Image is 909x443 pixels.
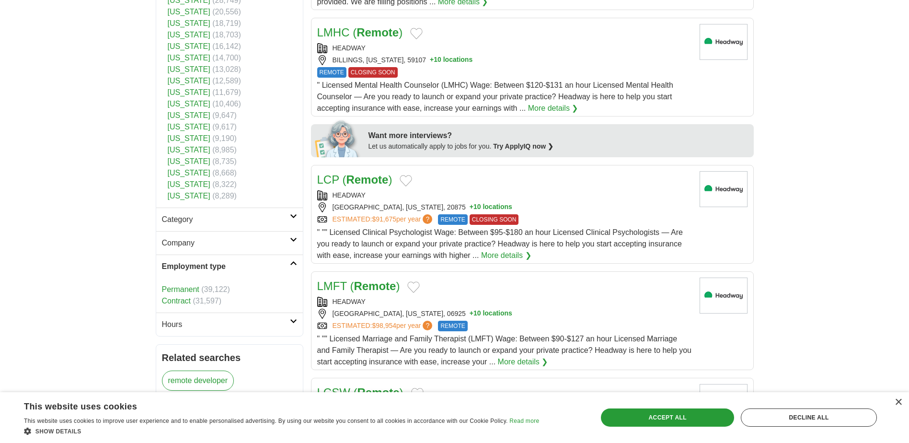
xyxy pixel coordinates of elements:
a: [US_STATE] [168,42,210,50]
img: Headway logo [700,24,748,60]
a: [US_STATE] [168,169,210,177]
span: CLOSING SOON [348,67,398,78]
div: [GEOGRAPHIC_DATA], [US_STATE], 20875 [317,202,692,212]
img: apply-iq-scientist.png [315,119,361,157]
span: (16,142) [212,42,241,50]
span: (39,122) [201,285,230,293]
a: More details ❯ [528,103,578,114]
h2: Hours [162,319,290,330]
a: LCP (Remote) [317,173,392,186]
span: (12,589) [212,77,241,85]
span: (8,985) [212,146,237,154]
span: + [470,202,473,212]
a: Permanent [162,285,199,293]
span: " "" Licensed Clinical Psychologist Wage: Between $95-$180 an hour Licensed Clinical Psychologist... [317,228,683,259]
a: [US_STATE] [168,180,210,188]
span: (14,700) [212,54,241,62]
a: HEADWAY [333,298,366,305]
span: REMOTE [438,321,467,331]
a: [US_STATE] [168,157,210,165]
div: [GEOGRAPHIC_DATA], [US_STATE], 06925 [317,309,692,319]
button: +10 locations [430,55,472,65]
span: REMOTE [438,214,467,225]
strong: Remote [357,386,400,399]
a: [US_STATE] [168,111,210,119]
span: (8,322) [212,180,237,188]
a: [US_STATE] [168,100,210,108]
a: [US_STATE] [168,65,210,73]
span: Show details [35,428,81,435]
a: More details ❯ [481,250,531,261]
span: (18,703) [212,31,241,39]
a: Hours [156,313,303,336]
a: HEADWAY [333,191,366,199]
div: This website uses cookies [24,398,515,412]
div: Show details [24,426,539,436]
div: Want more interviews? [368,130,748,141]
span: ? [423,321,432,330]
button: Add to favorite jobs [407,281,420,293]
div: Decline all [741,408,877,427]
span: (11,679) [212,88,241,96]
strong: Remote [354,280,396,292]
a: [US_STATE] [168,88,210,96]
a: [US_STATE] [168,192,210,200]
h2: Category [162,214,290,225]
a: [US_STATE] [168,8,210,16]
button: +10 locations [470,202,512,212]
span: (9,190) [212,134,237,142]
a: LCSW (Remote) [317,386,403,399]
h2: Company [162,237,290,249]
a: Contract [162,297,191,305]
div: BILLINGS, [US_STATE], 59107 [317,55,692,65]
div: Accept all [601,408,734,427]
span: + [430,55,434,65]
a: Try ApplyIQ now ❯ [493,142,553,150]
a: ESTIMATED:$98,954per year? [333,321,435,331]
span: (8,735) [212,157,237,165]
a: [US_STATE] [168,77,210,85]
span: (31,597) [193,297,221,305]
span: $91,675 [372,215,396,223]
a: [US_STATE] [168,54,210,62]
a: ESTIMATED:$91,675per year? [333,214,435,225]
a: [US_STATE] [168,31,210,39]
span: $98,954 [372,322,396,329]
span: REMOTE [317,67,346,78]
span: (10,406) [212,100,241,108]
button: +10 locations [470,309,512,319]
a: [US_STATE] [168,134,210,142]
span: (8,289) [212,192,237,200]
a: HEADWAY [333,44,366,52]
a: [US_STATE] [168,19,210,27]
div: Close [895,399,902,406]
span: " Licensed Mental Health Counselor (LMHC) Wage: Between $120-$131 an hour Licensed Mental Health ... [317,81,673,112]
a: remote developer [162,371,234,391]
h2: Related searches [162,350,297,365]
a: Category [156,208,303,231]
a: Company [156,231,303,255]
span: (8,668) [212,169,237,177]
span: (9,617) [212,123,237,131]
span: + [470,309,473,319]
a: More details ❯ [498,356,548,368]
span: (20,556) [212,8,241,16]
h2: Employment type [162,261,290,272]
div: Let us automatically apply to jobs for you. [368,141,748,152]
strong: Remote [346,173,388,186]
a: [US_STATE] [168,146,210,154]
span: " "" Licensed Marriage and Family Therapist (LMFT) Wage: Between $90-$127 an hour Licensed Marria... [317,335,691,366]
a: LMFT (Remote) [317,280,400,292]
span: This website uses cookies to improve user experience and to enable personalised advertising. By u... [24,418,508,424]
span: ? [423,214,432,224]
a: LMHC (Remote) [317,26,403,39]
button: Add to favorite jobs [400,175,412,187]
span: (18,719) [212,19,241,27]
button: Add to favorite jobs [410,28,423,39]
strong: Remote [357,26,399,39]
img: Headway logo [700,278,748,314]
a: Read more, opens a new window [509,418,539,424]
img: Headway logo [700,384,748,420]
button: Add to favorite jobs [411,388,424,399]
img: Headway logo [700,171,748,207]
